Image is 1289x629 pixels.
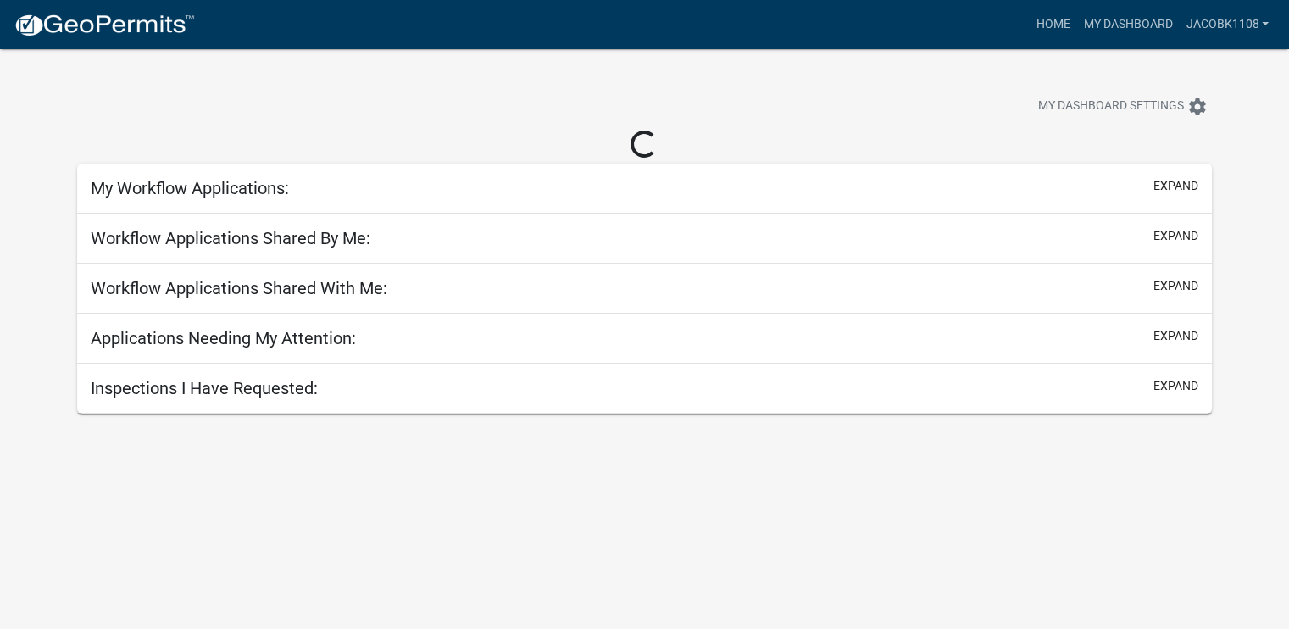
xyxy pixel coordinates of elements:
button: expand [1153,327,1198,345]
h5: Workflow Applications Shared By Me: [91,228,370,248]
h5: Workflow Applications Shared With Me: [91,278,387,298]
button: expand [1153,377,1198,395]
button: expand [1153,227,1198,245]
span: My Dashboard Settings [1038,97,1184,117]
h5: My Workflow Applications: [91,178,289,198]
i: settings [1187,97,1208,117]
a: Home [1029,8,1076,41]
button: expand [1153,277,1198,295]
a: My Dashboard [1076,8,1179,41]
h5: Applications Needing My Attention: [91,328,356,348]
h5: Inspections I Have Requested: [91,378,318,398]
button: expand [1153,177,1198,195]
a: jacobk1108 [1179,8,1275,41]
button: My Dashboard Settingssettings [1025,90,1221,123]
